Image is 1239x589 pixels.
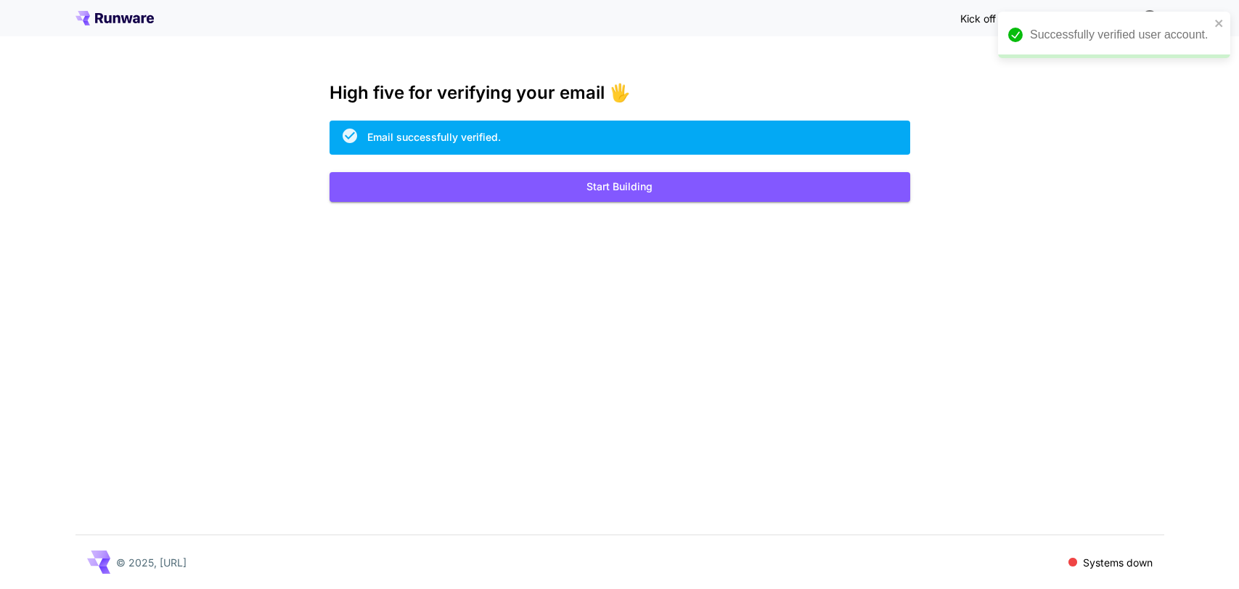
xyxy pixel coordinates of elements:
button: close [1214,17,1224,29]
h3: High five for verifying your email 🖐️ [330,83,910,103]
span: Kick off with [960,12,1018,25]
div: Successfully verified user account. [1030,26,1210,44]
iframe: Chat Widget [1166,519,1239,589]
button: In order to qualify for free credit, you need to sign up with a business email address and click ... [1135,3,1164,32]
p: © 2025, [URL] [116,555,187,570]
button: Start Building [330,172,910,202]
div: Email successfully verified. [367,129,501,145]
p: Systems down [1083,555,1153,570]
